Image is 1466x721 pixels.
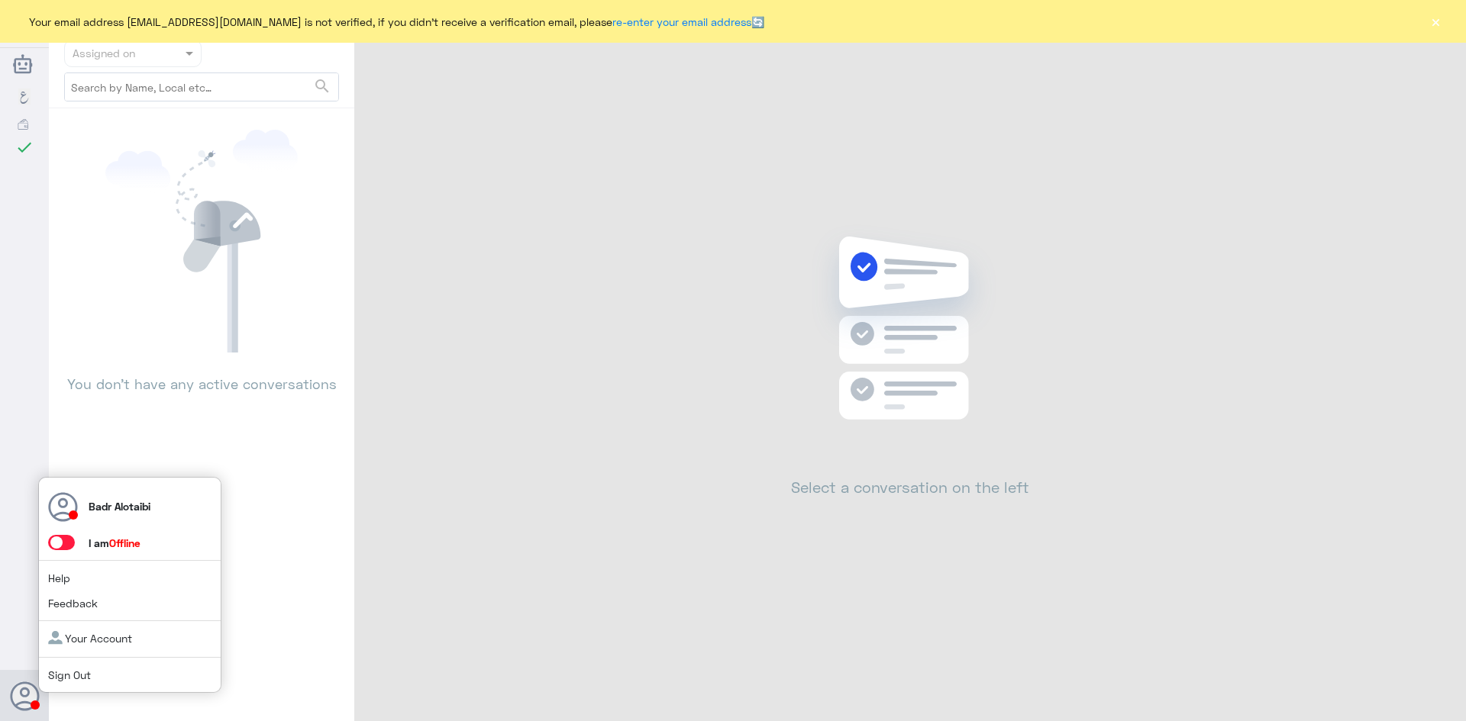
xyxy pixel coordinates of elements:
[48,668,91,681] a: Sign Out
[10,681,39,710] button: Avatar
[612,15,751,28] a: re-enter your email address
[64,352,339,394] p: You don’t have any active conversations
[48,571,70,584] a: Help
[48,632,132,645] a: Your Account
[313,74,331,99] button: search
[313,77,331,95] span: search
[109,536,140,549] span: Offline
[65,73,338,101] input: Search by Name, Local etc…
[791,478,1029,496] h2: Select a conversation on the left
[1428,14,1443,29] button: ×
[29,14,764,30] span: Your email address [EMAIL_ADDRESS][DOMAIN_NAME] is not verified, if you didn't receive a verifica...
[15,138,34,156] i: check
[89,498,150,514] p: Badr Alotaibi
[89,536,140,549] span: I am
[48,597,98,610] a: Feedback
